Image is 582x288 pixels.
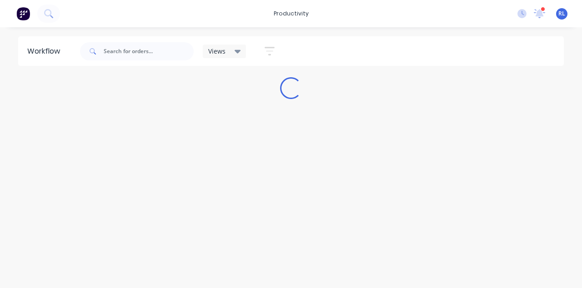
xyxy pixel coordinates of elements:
div: productivity [269,7,313,20]
img: Factory [16,7,30,20]
div: Workflow [27,46,65,57]
span: RL [558,10,565,18]
span: Views [208,46,226,56]
input: Search for orders... [104,42,194,60]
